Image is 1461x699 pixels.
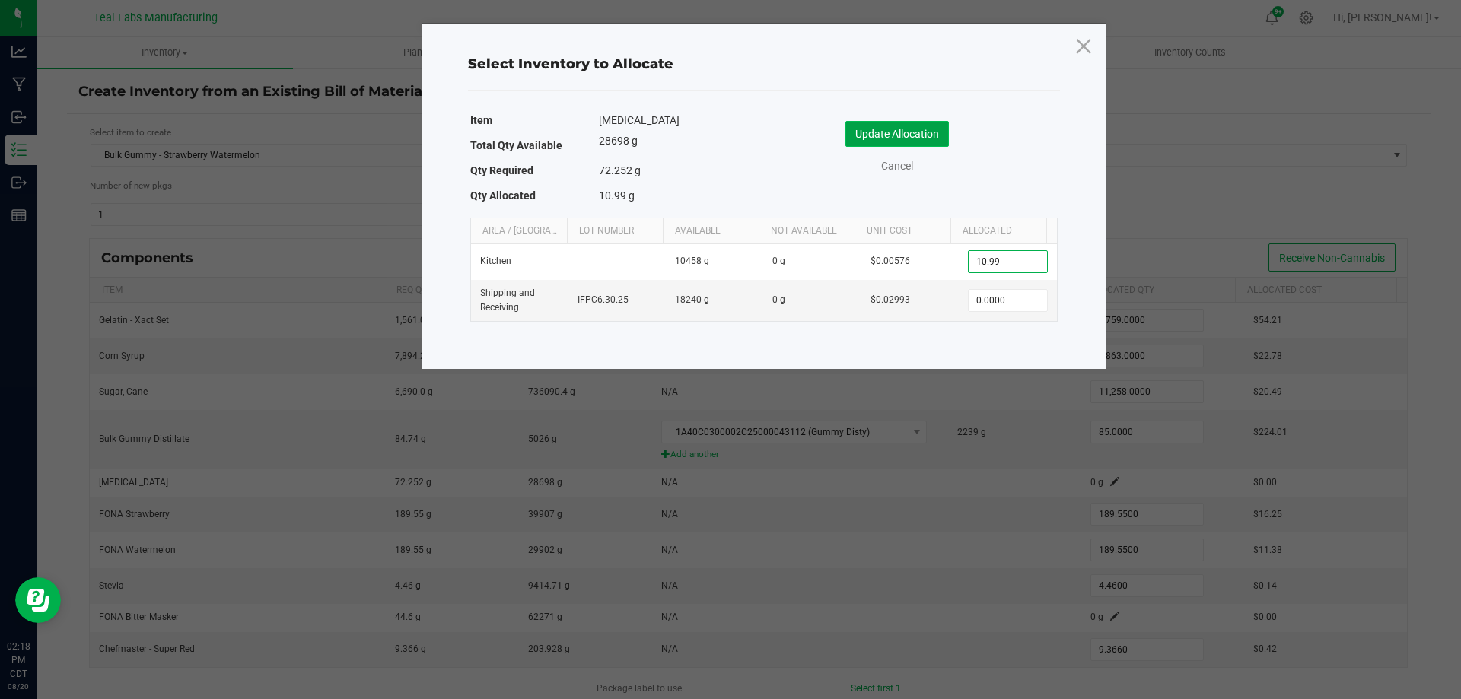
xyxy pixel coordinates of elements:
[470,135,562,156] label: Total Qty Available
[599,189,635,202] span: 10.99 g
[470,110,492,131] label: Item
[759,218,855,244] th: Not Available
[845,121,949,147] button: Update Allocation
[599,164,641,176] span: 72.252 g
[471,218,567,244] th: Area / [GEOGRAPHIC_DATA]
[663,218,759,244] th: Available
[568,280,666,321] td: IFPC6.30.25
[599,113,680,128] span: [MEDICAL_DATA]
[599,135,638,147] span: 28698 g
[480,288,535,313] span: Shipping and Receiving
[867,158,928,174] a: Cancel
[470,160,533,181] label: Qty Required
[772,256,785,266] span: 0 g
[15,577,61,623] iframe: Resource center
[772,294,785,305] span: 0 g
[468,56,673,72] span: Select Inventory to Allocate
[567,218,663,244] th: Lot Number
[480,256,511,266] span: Kitchen
[675,294,709,305] span: 18240 g
[675,256,709,266] span: 10458 g
[470,185,536,206] label: Qty Allocated
[871,294,910,305] span: $0.02993
[871,256,910,266] span: $0.00576
[855,218,950,244] th: Unit Cost
[950,218,1046,244] th: Allocated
